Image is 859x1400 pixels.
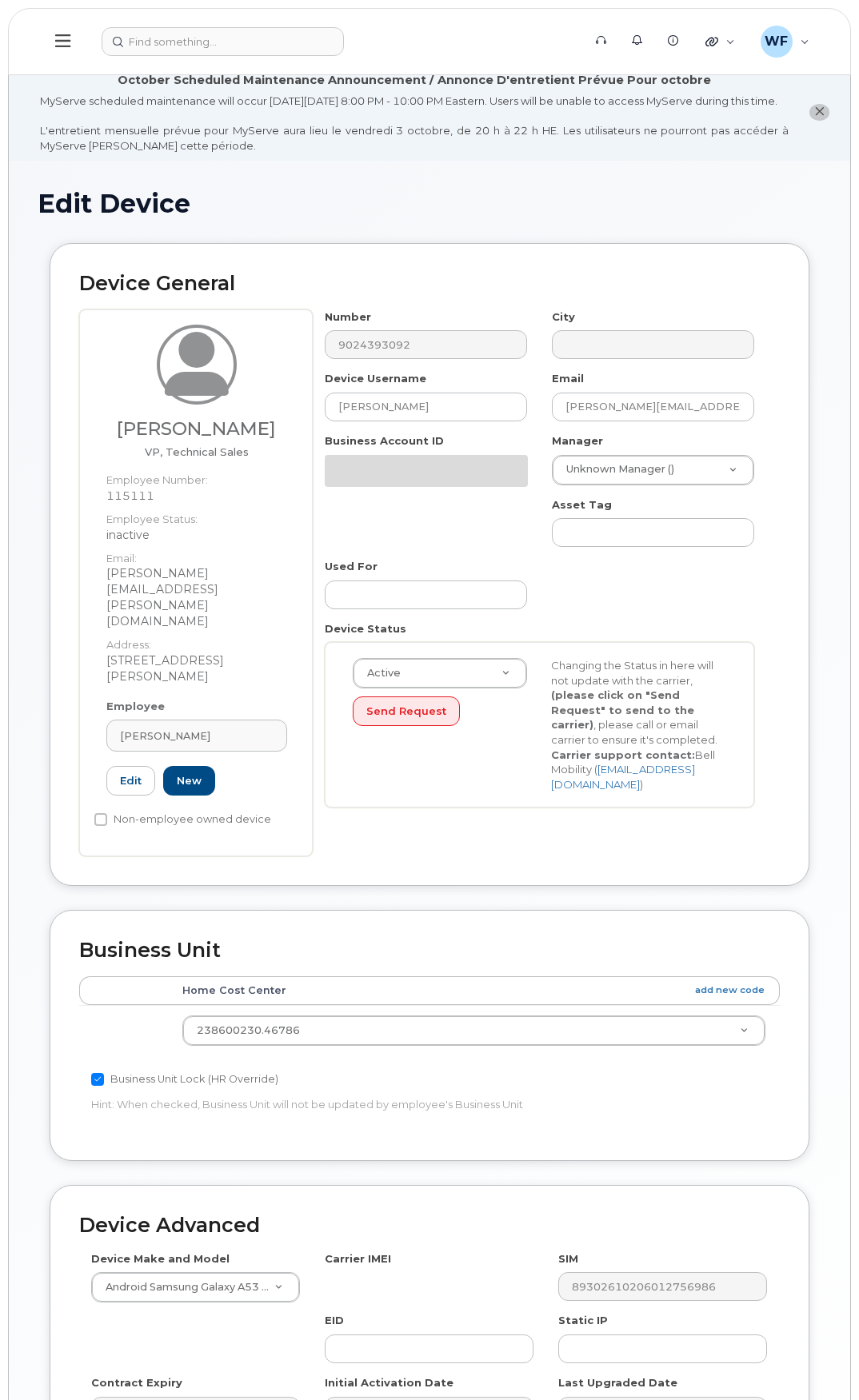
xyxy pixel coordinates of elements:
[106,720,287,752] a: [PERSON_NAME]
[91,1073,104,1086] input: Business Unit Lock (HR Override)
[145,445,249,458] span: Job title
[552,371,584,386] label: Email
[106,504,287,527] dt: Employee Status:
[551,763,695,791] a: [EMAIL_ADDRESS][DOMAIN_NAME]
[96,1280,274,1294] span: Android Samsung Galaxy A53 5G
[106,699,165,714] label: Employee
[106,465,287,488] dt: Employee Number:
[325,559,378,574] label: Used For
[106,488,287,504] dd: 115111
[557,462,674,477] span: Unknown Manager ()
[325,309,371,325] label: Number
[325,433,444,449] label: Business Account ID
[552,433,603,449] label: Manager
[79,939,780,962] h2: Business Unit
[325,1251,391,1266] label: Carrier IMEI
[197,1024,300,1036] span: 238600230.46786
[695,983,765,997] a: add new code
[94,813,107,826] input: Non-employee owned device
[325,371,426,386] label: Device Username
[551,688,694,731] strong: (please click on "Send Request" to send to the carrier)
[558,1375,677,1390] label: Last Upgraded Date
[354,659,526,688] a: Active
[120,728,210,744] span: [PERSON_NAME]
[552,309,575,325] label: City
[325,621,406,636] label: Device Status
[106,652,287,684] dd: [STREET_ADDRESS][PERSON_NAME]
[558,1251,578,1266] label: SIM
[106,766,155,796] a: Edit
[325,1375,453,1390] label: Initial Activation Date
[325,1313,344,1328] label: EID
[552,497,612,513] label: Asset Tag
[40,94,789,153] div: MyServe scheduled maintenance will occur [DATE][DATE] 8:00 PM - 10:00 PM Eastern. Users will be u...
[91,1097,533,1112] p: Hint: When checked, Business Unit will not be updated by employee's Business Unit
[118,72,711,89] div: October Scheduled Maintenance Announcement / Annonce D'entretient Prévue Pour octobre
[551,748,695,761] strong: Carrier support contact:
[809,104,829,121] button: close notification
[163,766,215,796] a: New
[106,419,287,439] h3: [PERSON_NAME]
[553,456,753,485] a: Unknown Manager ()
[106,629,287,652] dt: Address:
[183,1016,765,1045] a: 238600230.46786
[168,976,780,1005] th: Home Cost Center
[106,543,287,566] dt: Email:
[353,696,460,726] button: Send Request
[79,273,780,295] h2: Device General
[106,527,287,543] dd: inactive
[91,1070,278,1089] label: Business Unit Lock (HR Override)
[106,565,287,629] dd: [PERSON_NAME][EMAIL_ADDRESS][PERSON_NAME][DOMAIN_NAME]
[91,1251,230,1266] label: Device Make and Model
[558,1313,608,1328] label: Static IP
[92,1273,299,1302] a: Android Samsung Galaxy A53 5G
[79,1215,780,1237] h2: Device Advanced
[94,810,271,829] label: Non-employee owned device
[358,666,401,680] span: Active
[539,658,737,792] div: Changing the Status in here will not update with the carrier, , please call or email carrier to e...
[38,189,821,217] h1: Edit Device
[91,1375,182,1390] label: Contract Expiry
